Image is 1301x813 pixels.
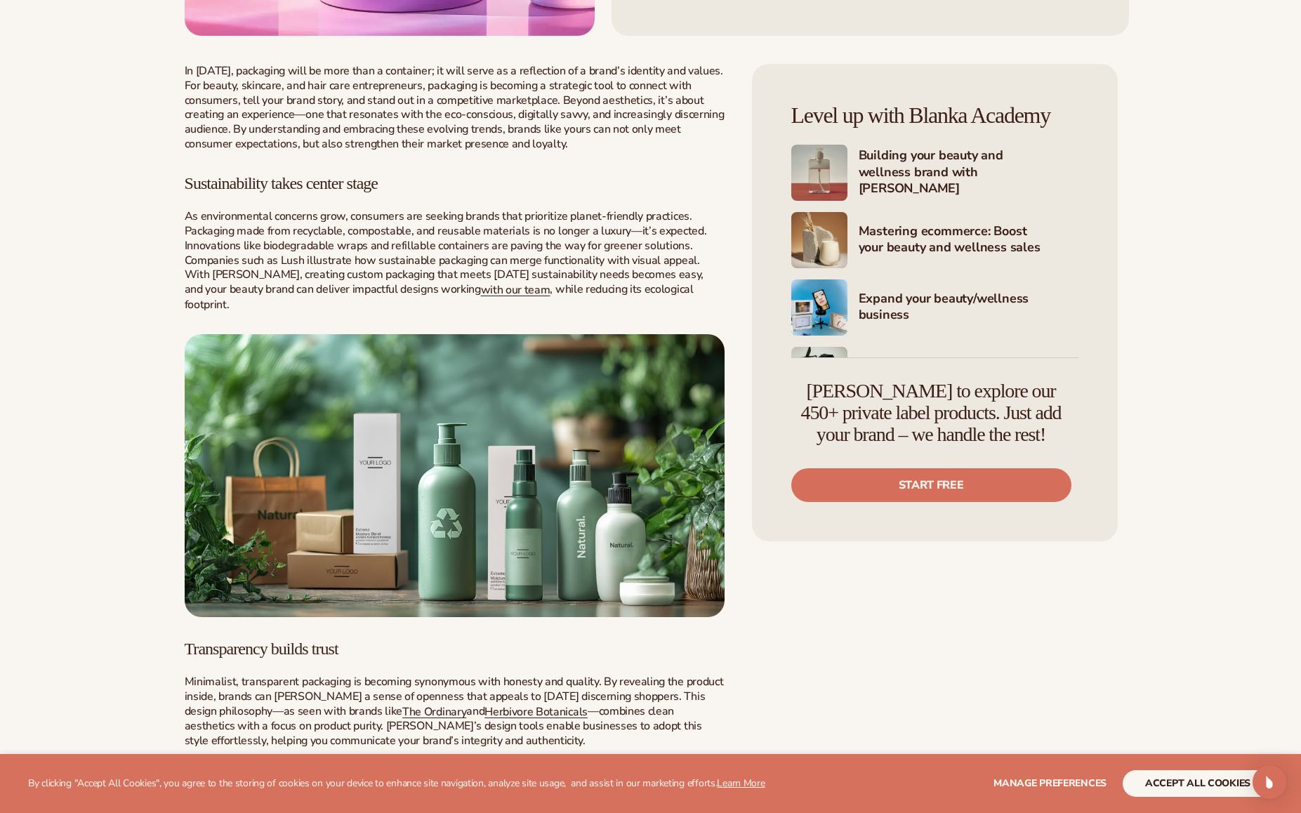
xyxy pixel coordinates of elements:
[791,145,847,201] img: Shopify Image 2
[791,212,1078,268] a: Shopify Image 3 Mastering ecommerce: Boost your beauty and wellness sales
[859,147,1078,198] h4: Building your beauty and wellness brand with [PERSON_NAME]
[402,704,466,720] a: The Ordinary
[28,778,765,790] p: By clicking "Accept All Cookies", you agree to the storing of cookies on your device to enhance s...
[859,291,1078,325] h4: Expand your beauty/wellness business
[185,334,725,616] img: Click here to discover the modern way to create branded beauty and wellness products
[791,347,847,403] img: Shopify Image 5
[1123,770,1273,797] button: accept all cookies
[791,279,1078,336] a: Shopify Image 4 Expand your beauty/wellness business
[484,704,588,720] a: Herbivore Botanicals
[791,347,1078,403] a: Shopify Image 5 Marketing your beauty and wellness brand 101
[791,103,1078,128] h4: Level up with Blanka Academy
[791,279,847,336] img: Shopify Image 4
[185,174,725,192] h3: Sustainability takes center stage
[717,776,765,790] a: Learn More
[791,381,1071,445] h4: [PERSON_NAME] to explore our 450+ private label products. Just add your brand – we handle the rest!
[791,212,847,268] img: Shopify Image 3
[993,776,1107,790] span: Manage preferences
[185,675,725,748] p: Minimalist, transparent packaging is becoming synonymous with honesty and quality. By revealing t...
[859,223,1078,258] h4: Mastering ecommerce: Boost your beauty and wellness sales
[791,145,1078,201] a: Shopify Image 2 Building your beauty and wellness brand with [PERSON_NAME]
[1253,765,1286,799] div: Open Intercom Messenger
[993,770,1107,797] button: Manage preferences
[481,282,550,298] a: with our team
[185,64,725,152] p: In [DATE], packaging will be more than a container; it will serve as a reflection of a brand’s id...
[185,640,725,658] h3: Transparency builds trust
[791,468,1071,502] a: Start free
[185,209,725,312] p: As environmental concerns grow, consumers are seeking brands that prioritize planet-friendly prac...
